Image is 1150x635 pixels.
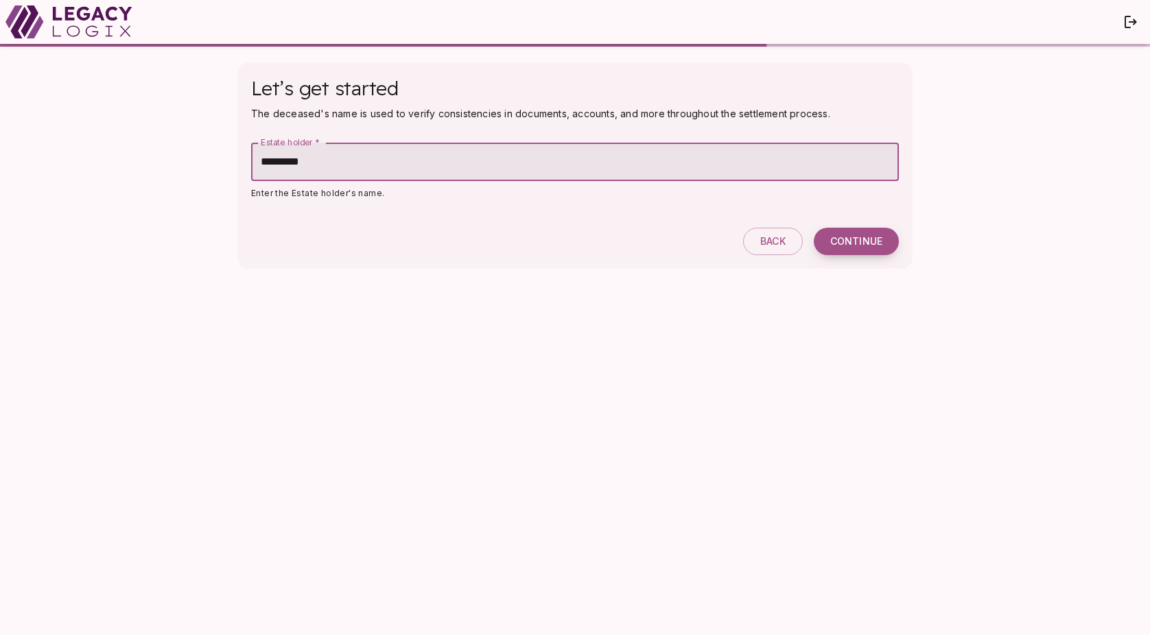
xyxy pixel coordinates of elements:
[760,235,786,248] span: Back
[814,228,899,255] button: Continue
[251,188,384,198] span: Enter the Estate holder's name.
[743,228,803,255] button: Back
[251,108,830,119] span: The deceased's name is used to verify consistencies in documents, accounts, and more throughout t...
[830,235,882,248] span: Continue
[251,76,399,100] span: Let’s get started
[261,136,320,148] label: Estate holder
